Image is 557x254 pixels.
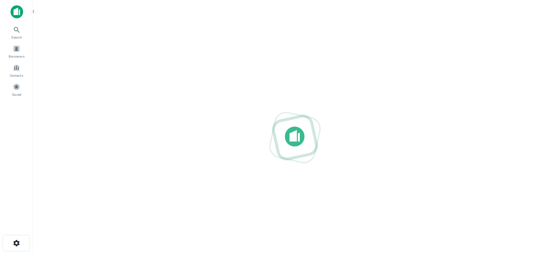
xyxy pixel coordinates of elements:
[10,73,23,78] span: Contacts
[2,81,31,98] a: Saved
[11,5,23,18] img: capitalize-icon.png
[524,201,557,233] iframe: Chat Widget
[9,54,24,59] span: Borrowers
[12,92,21,97] span: Saved
[2,23,31,41] a: Search
[2,62,31,79] a: Contacts
[2,42,31,60] a: Borrowers
[11,35,22,40] span: Search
